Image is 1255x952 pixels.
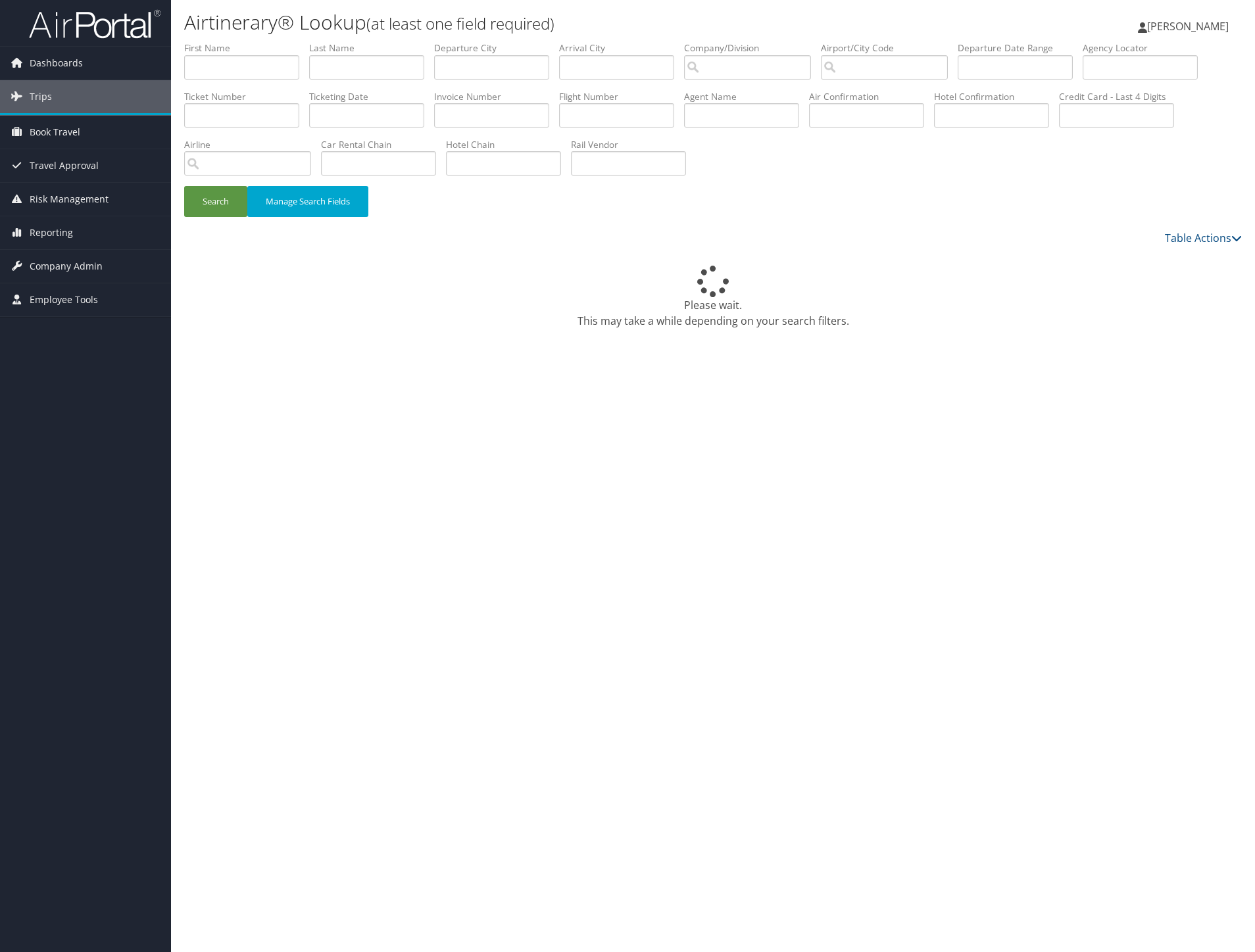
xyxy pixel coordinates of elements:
[30,250,103,283] span: Company Admin
[684,90,809,103] label: Agent Name
[434,41,559,55] label: Departure City
[309,41,434,55] label: Last Name
[684,41,821,55] label: Company/Division
[309,90,434,103] label: Ticketing Date
[247,186,368,217] button: Manage Search Fields
[30,116,80,149] span: Book Travel
[1147,19,1229,34] span: [PERSON_NAME]
[30,149,99,182] span: Travel Approval
[30,216,73,249] span: Reporting
[29,9,160,39] img: airportal-logo.png
[821,41,958,55] label: Airport/City Code
[184,186,247,217] button: Search
[184,138,321,151] label: Airline
[434,90,559,103] label: Invoice Number
[1083,41,1208,55] label: Agency Locator
[1059,90,1184,103] label: Credit Card - Last 4 Digits
[184,266,1242,329] div: Please wait. This may take a while depending on your search filters.
[559,90,684,103] label: Flight Number
[184,90,309,103] label: Ticket Number
[184,41,309,55] label: First Name
[184,9,889,36] h1: Airtinerary® Lookup
[30,283,98,316] span: Employee Tools
[446,138,571,151] label: Hotel Chain
[30,80,52,113] span: Trips
[366,12,554,34] small: (at least one field required)
[30,183,109,216] span: Risk Management
[1165,231,1242,245] a: Table Actions
[934,90,1059,103] label: Hotel Confirmation
[30,47,83,80] span: Dashboards
[571,138,696,151] label: Rail Vendor
[559,41,684,55] label: Arrival City
[809,90,934,103] label: Air Confirmation
[958,41,1083,55] label: Departure Date Range
[1138,7,1242,46] a: [PERSON_NAME]
[321,138,446,151] label: Car Rental Chain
